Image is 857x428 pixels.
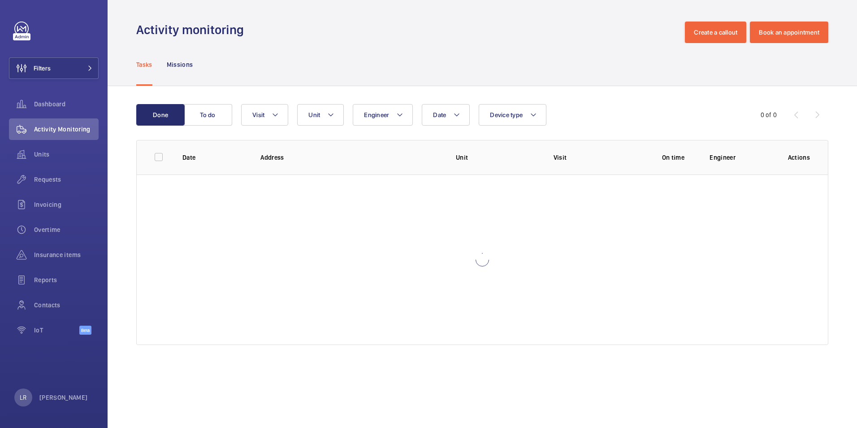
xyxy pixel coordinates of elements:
span: Requests [34,175,99,184]
button: To do [184,104,232,126]
div: 0 of 0 [761,110,777,119]
span: Activity Monitoring [34,125,99,134]
span: Date [433,111,446,118]
span: Contacts [34,301,99,310]
span: Engineer [364,111,389,118]
span: Dashboard [34,100,99,109]
span: Overtime [34,225,99,234]
span: Units [34,150,99,159]
p: Address [260,153,441,162]
p: Tasks [136,60,152,69]
button: Done [136,104,185,126]
p: On time [651,153,696,162]
h1: Activity monitoring [136,22,249,38]
button: Book an appointment [750,22,828,43]
span: Device type [490,111,523,118]
p: LR [20,393,26,402]
p: Engineer [710,153,773,162]
p: Actions [788,153,810,162]
p: Date [182,153,246,162]
button: Filters [9,57,99,79]
p: Missions [167,60,193,69]
p: Visit [554,153,637,162]
button: Date [422,104,470,126]
button: Engineer [353,104,413,126]
button: Create a callout [685,22,746,43]
span: Filters [34,64,51,73]
p: [PERSON_NAME] [39,393,88,402]
span: Insurance items [34,250,99,259]
button: Visit [241,104,288,126]
button: Device type [479,104,546,126]
button: Unit [297,104,344,126]
span: Visit [252,111,264,118]
span: Unit [308,111,320,118]
span: Beta [79,326,91,335]
span: Reports [34,275,99,284]
span: IoT [34,326,79,335]
span: Invoicing [34,200,99,209]
p: Unit [456,153,539,162]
